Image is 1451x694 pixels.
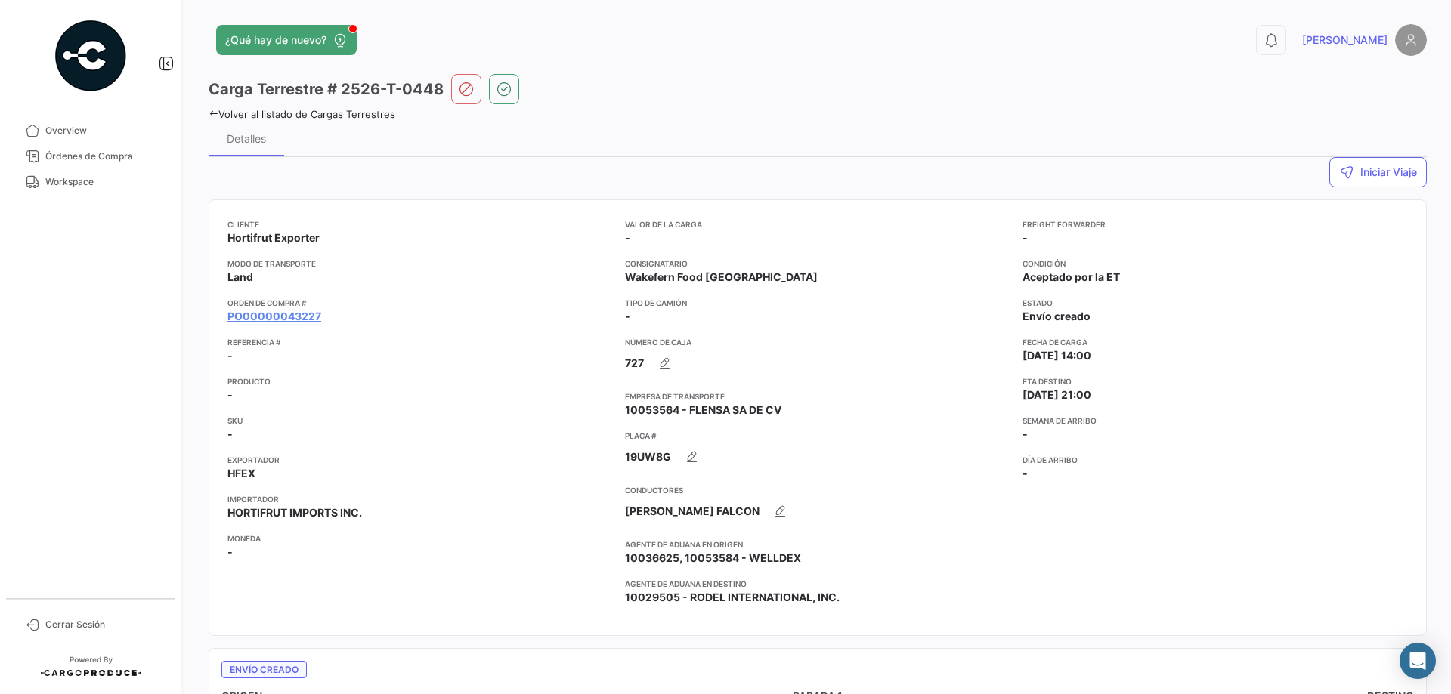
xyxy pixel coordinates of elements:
[227,375,613,387] app-card-info-title: Producto
[1023,270,1120,285] span: Aceptado por la ET
[227,532,613,544] app-card-info-title: Moneda
[625,390,1010,403] app-card-info-title: Empresa de Transporte
[221,661,307,678] span: Envío creado
[216,25,357,55] button: ¿Qué hay de nuevo?
[227,427,233,442] span: -
[227,336,613,348] app-card-info-title: Referencia #
[12,143,169,169] a: Órdenes de Compra
[227,415,613,427] app-card-info-title: SKU
[1400,643,1436,679] div: Abrir Intercom Messenger
[1023,297,1408,309] app-card-info-title: Estado
[53,18,128,94] img: powered-by.png
[625,270,818,285] span: Wakefern Food [GEOGRAPHIC_DATA]
[209,79,444,100] h3: Carga Terrestre # 2526-T-0448
[625,218,1010,230] app-card-info-title: Valor de la Carga
[227,505,362,520] span: HORTIFRUT IMPORTS INC.
[1023,387,1091,403] span: [DATE] 21:00
[1023,375,1408,387] app-card-info-title: ETA Destino
[625,484,1010,496] app-card-info-title: Conductores
[1023,309,1091,324] span: Envío creado
[227,258,613,270] app-card-info-title: Modo de Transporte
[1302,32,1388,48] span: [PERSON_NAME]
[625,258,1010,270] app-card-info-title: Consignatario
[625,309,630,324] span: -
[1023,427,1028,442] span: -
[1023,454,1408,466] app-card-info-title: Día de Arribo
[1395,24,1427,56] img: placeholder-user.png
[1023,348,1091,363] span: [DATE] 14:00
[227,297,613,309] app-card-info-title: Orden de Compra #
[45,150,163,163] span: Órdenes de Compra
[1023,466,1028,481] span: -
[45,618,163,631] span: Cerrar Sesión
[45,175,163,189] span: Workspace
[1329,157,1427,187] button: Iniciar Viaje
[227,309,321,324] a: PO00000043227
[625,430,1010,442] app-card-info-title: Placa #
[625,551,801,566] span: 10036625, 10053584 - WELLDEX
[45,124,163,137] span: Overview
[1023,415,1408,427] app-card-info-title: Semana de Arribo
[625,578,1010,590] app-card-info-title: Agente de Aduana en Destino
[227,544,233,560] span: -
[227,387,233,403] span: -
[625,336,1010,348] app-card-info-title: Número de Caja
[1023,336,1408,348] app-card-info-title: Fecha de carga
[227,270,253,285] span: Land
[625,230,630,245] span: -
[209,108,395,120] a: Volver al listado de Cargas Terrestres
[1023,218,1408,230] app-card-info-title: Freight Forwarder
[625,356,644,371] span: 727
[625,538,1010,551] app-card-info-title: Agente de Aduana en Origen
[227,466,255,481] span: HFEX
[227,218,613,230] app-card-info-title: Cliente
[225,32,326,48] span: ¿Qué hay de nuevo?
[227,454,613,466] app-card-info-title: Exportador
[625,504,760,519] span: [PERSON_NAME] FALCON
[227,493,613,505] app-card-info-title: Importador
[227,348,233,363] span: -
[12,169,169,195] a: Workspace
[625,590,840,605] span: 10029505 - RODEL INTERNATIONAL, INC.
[1023,230,1028,245] span: -
[625,449,671,464] span: 19UW8G
[227,132,266,145] div: Detalles
[625,297,1010,309] app-card-info-title: Tipo de Camión
[625,403,781,418] span: 10053564 - FLENSA SA DE CV
[227,230,320,245] span: Hortifrut Exporter
[12,118,169,143] a: Overview
[1023,258,1408,270] app-card-info-title: Condición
